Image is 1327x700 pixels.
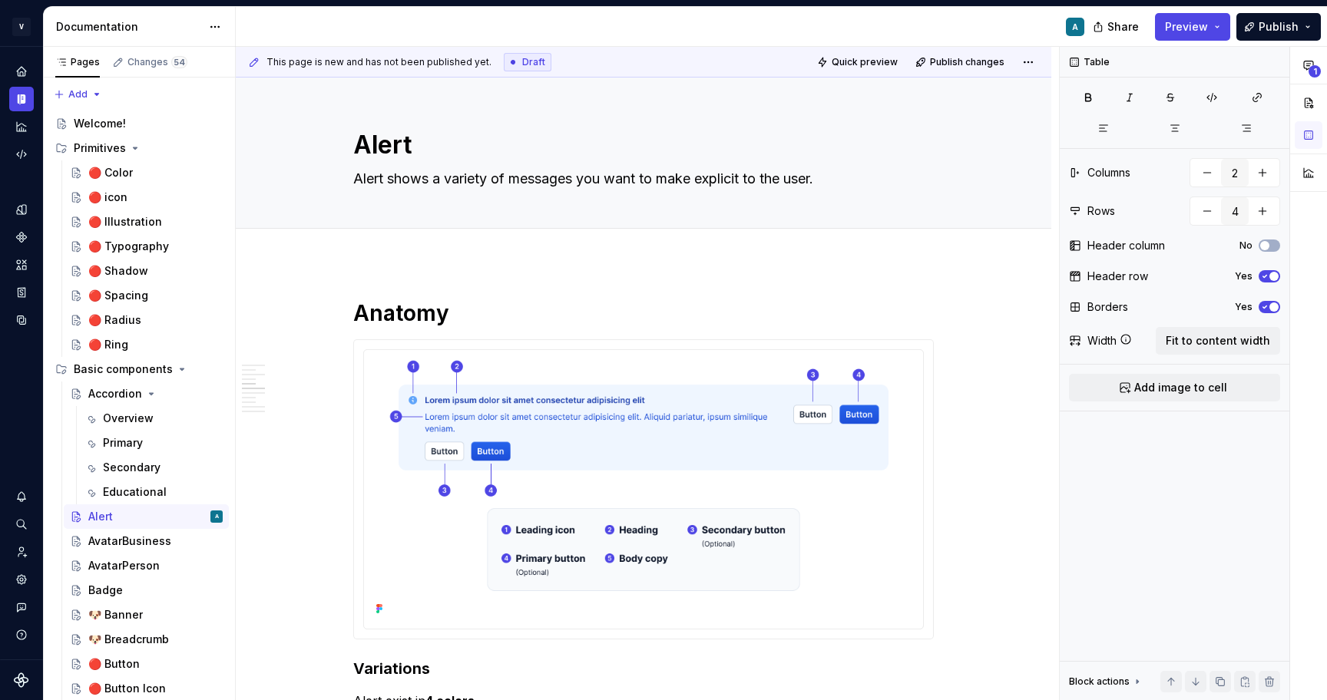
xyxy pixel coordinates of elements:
div: V [12,18,31,36]
a: Home [9,59,34,84]
div: 🐶 Breadcrumb [88,632,169,647]
button: Share [1085,13,1149,41]
button: Preview [1155,13,1230,41]
div: 🔴 Ring [88,337,128,352]
a: Code automation [9,142,34,167]
label: Yes [1235,270,1253,282]
div: Primary [103,435,143,451]
div: Alert [88,509,113,524]
a: Components [9,225,34,249]
div: 🔴 Typography [88,239,169,254]
div: 🔴 Spacing [88,288,148,303]
div: A [1072,21,1078,33]
span: Draft [522,56,545,68]
span: Quick preview [832,56,898,68]
a: 🐶 Banner [64,603,229,627]
div: 🔴 Illustration [88,214,162,229]
div: Width [1087,333,1117,348]
a: Educational [78,480,229,504]
div: 🔴 Color [88,165,133,180]
a: 🔴 Shadow [64,259,229,283]
button: Fit to content width [1156,327,1280,355]
label: No [1239,239,1253,252]
button: Publish changes [911,51,1011,73]
div: 🔴 Button Icon [88,681,166,696]
span: Preview [1165,19,1208,35]
span: Share [1107,19,1139,35]
textarea: Alert [350,127,931,163]
div: Educational [103,484,167,500]
div: Basic components [74,362,173,377]
a: Accordion [64,381,229,406]
a: 🔴 Ring [64,332,229,357]
div: Secondary [103,460,160,475]
div: Primitives [49,136,229,160]
div: Welcome! [74,116,126,131]
a: Assets [9,253,34,277]
a: Invite team [9,540,34,564]
a: Overview [78,406,229,431]
svg: Supernova Logo [14,672,29,688]
div: Header column [1087,238,1165,253]
a: Analytics [9,114,34,139]
a: 🔴 Typography [64,234,229,259]
button: Publish [1236,13,1321,41]
div: Overview [103,411,154,426]
span: Add image to cell [1134,380,1227,395]
div: Storybook stories [9,280,34,305]
span: Add [68,88,88,101]
button: V [3,10,40,43]
span: 54 [171,56,187,68]
a: Primary [78,431,229,455]
div: Rows [1087,203,1115,219]
span: Publish changes [930,56,1004,68]
a: AvatarBusiness [64,529,229,553]
h3: Variations [353,658,934,679]
div: Pages [55,56,100,68]
a: 🔴 Illustration [64,210,229,234]
div: 🔴 Radius [88,312,141,328]
textarea: Alert shows a variety of messages you want to make explicit to the user. [350,167,931,191]
button: Contact support [9,595,34,619]
div: Badge [88,583,123,598]
div: Columns [1087,165,1130,180]
a: 🔴 icon [64,185,229,210]
a: Welcome! [49,111,229,136]
label: Yes [1235,301,1253,313]
a: 🔴 Radius [64,308,229,332]
div: 🐶 Banner [88,607,143,622]
button: Quick preview [812,51,905,73]
div: AvatarPerson [88,558,160,573]
a: Settings [9,567,34,592]
a: Documentation [9,87,34,111]
span: Fit to content width [1166,333,1270,348]
a: Secondary [78,455,229,480]
a: Data sources [9,308,34,332]
div: Documentation [56,19,201,35]
div: Design tokens [9,197,34,222]
button: Notifications [9,484,34,509]
div: A [215,509,219,524]
button: Add [49,84,107,105]
span: Publish [1259,19,1299,35]
span: This page is new and has not been published yet. [266,56,491,68]
div: AvatarBusiness [88,533,171,549]
h1: Anatomy [353,299,934,327]
a: AvatarPerson [64,553,229,578]
a: 🔴 Color [64,160,229,185]
button: Search ⌘K [9,512,34,537]
a: Badge [64,578,229,603]
div: 🔴 Shadow [88,263,148,279]
div: Changes [127,56,187,68]
a: AlertA [64,504,229,529]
